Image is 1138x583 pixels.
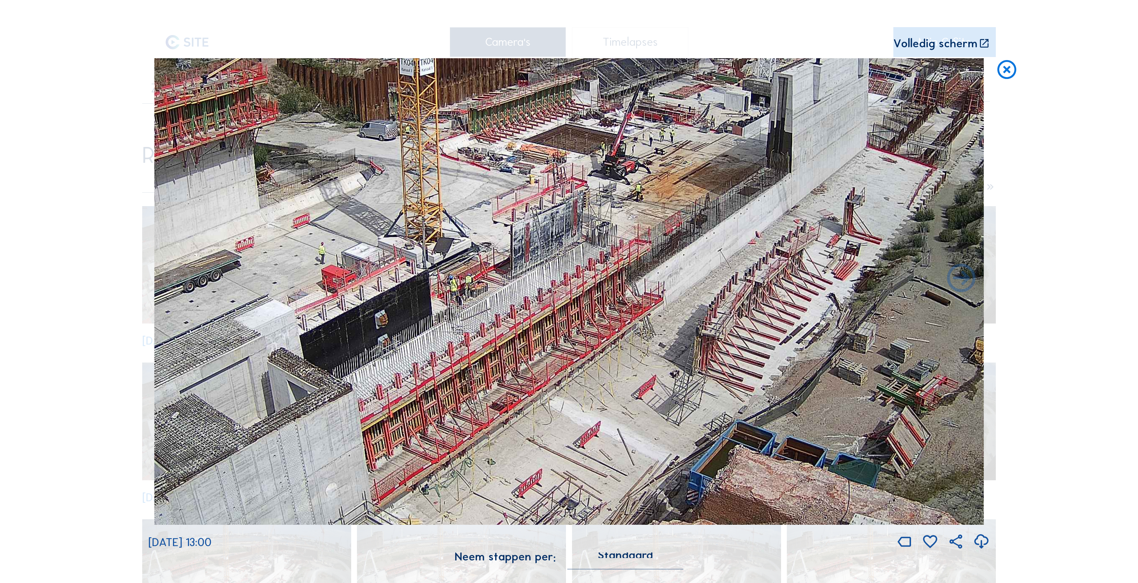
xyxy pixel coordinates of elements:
i: Forward [160,262,194,296]
i: Back [944,262,978,296]
div: Volledig scherm [893,38,978,49]
img: Image [154,58,984,525]
span: [DATE] 13:00 [148,535,211,549]
div: Neem stappen per: [455,551,556,562]
div: Standaard [598,553,653,558]
div: Standaard [567,553,683,569]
